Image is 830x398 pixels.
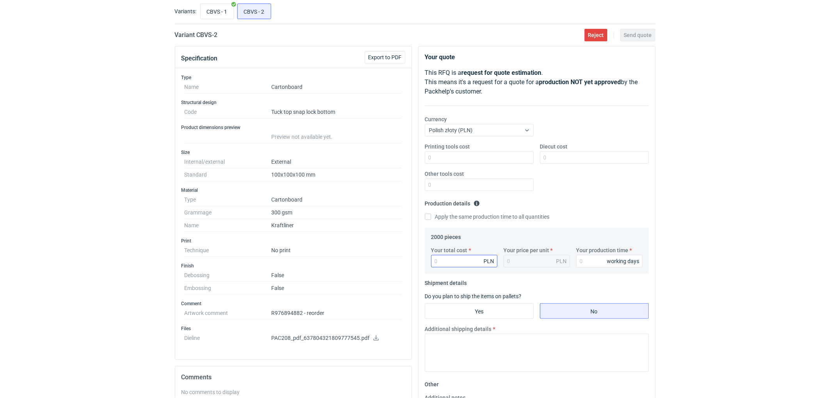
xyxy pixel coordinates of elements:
[185,206,272,219] dt: Grammage
[624,32,652,38] span: Send quote
[272,168,402,181] dd: 100x100x100 mm
[185,282,272,295] dt: Embossing
[272,307,402,320] dd: R976894882 - reorder
[181,301,405,307] h3: Comment
[181,149,405,156] h3: Size
[462,69,542,76] strong: request for quote estimation
[181,238,405,244] h3: Print
[272,282,402,295] dd: False
[540,143,568,150] label: Diecut cost
[431,246,467,254] label: Your total cost
[425,293,522,299] label: Do you plan to ship the items on pallets?
[425,179,534,191] input: 0
[272,269,402,282] dd: False
[175,30,218,40] h2: Variant CBVS - 2
[185,269,272,282] dt: Debossing
[185,106,272,119] dt: Code
[181,373,405,382] h2: Comments
[429,127,473,133] span: Polish złoty (PLN)
[431,231,461,240] legend: 2000 pieces
[368,55,402,60] span: Export to PDF
[200,4,234,19] label: CBVS - 1
[181,325,405,332] h3: Files
[484,257,494,265] div: PLN
[425,151,534,164] input: 0
[365,51,405,64] button: Export to PDF
[540,151,649,164] input: 0
[425,170,464,178] label: Other tools cost
[185,219,272,232] dt: Name
[272,335,402,342] p: PAC208_pdf_637804321809777545.pdf
[431,255,498,267] input: 0
[272,206,402,219] dd: 300 gsm
[425,197,480,207] legend: Production details
[185,81,272,94] dt: Name
[237,4,271,19] label: CBVS - 2
[425,277,467,286] legend: Shipment details
[181,388,405,396] div: No comments to display
[185,156,272,168] dt: Internal/external
[620,29,656,41] button: Send quote
[588,32,604,38] span: Reject
[181,263,405,269] h3: Finish
[272,219,402,232] dd: Kraftliner
[185,332,272,347] dt: Dieline
[425,115,447,123] label: Currency
[181,124,405,131] h3: Product dimensions preview
[175,7,197,15] label: Variants:
[425,68,649,96] p: This RFQ is a . This means it's a request for a quote for a by the Packhelp's customer.
[540,303,649,319] label: No
[185,244,272,257] dt: Technique
[425,53,455,61] strong: Your quote
[181,187,405,193] h3: Material
[425,143,470,150] label: Printing tools cost
[181,74,405,81] h3: Type
[272,244,402,257] dd: No print
[185,168,272,181] dt: Standard
[425,378,439,387] legend: Other
[272,81,402,94] dd: Cartonboard
[272,134,333,140] span: Preview not available yet.
[425,303,534,319] label: Yes
[556,257,567,265] div: PLN
[425,325,492,333] label: Additional shipping details
[185,307,272,320] dt: Artwork comment
[585,29,608,41] button: Reject
[576,246,629,254] label: Your production time
[539,78,621,86] strong: production NOT yet approved
[504,246,549,254] label: Your price per unit
[181,99,405,106] h3: Structural design
[607,257,640,265] div: working days
[272,106,402,119] dd: Tuck top snap lock bottom
[576,255,643,267] input: 0
[185,193,272,206] dt: Type
[181,49,218,68] button: Specification
[425,213,550,221] label: Apply the same production time to all quantities
[272,193,402,206] dd: Cartonboard
[272,156,402,168] dd: External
